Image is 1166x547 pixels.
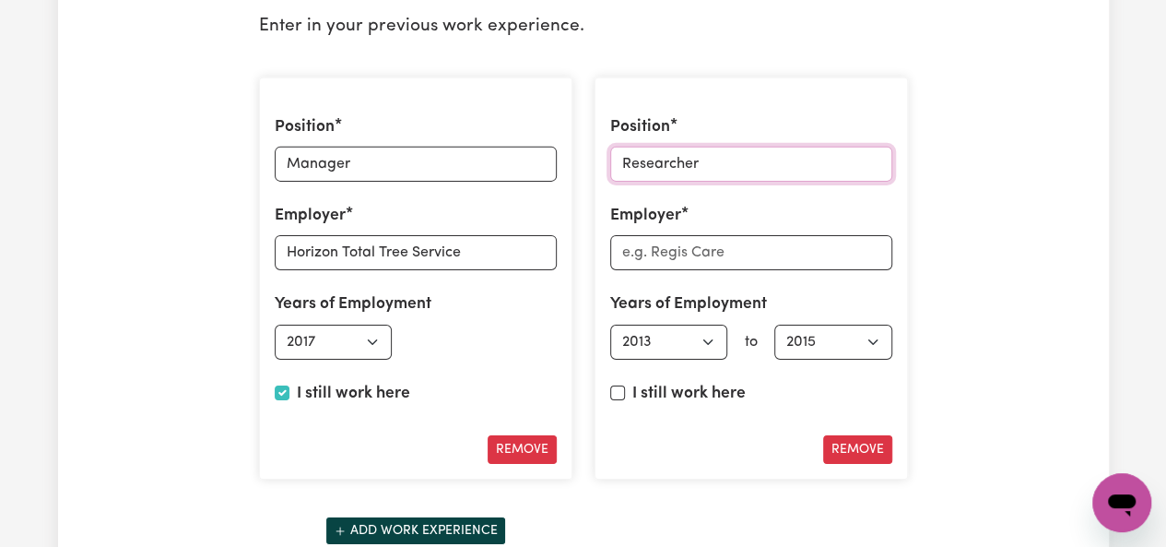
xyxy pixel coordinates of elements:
[259,14,908,41] p: Enter in your previous work experience.
[488,435,557,464] button: Remove
[632,382,746,406] label: I still work here
[610,292,767,316] label: Years of Employment
[610,147,892,182] input: e.g. AIN
[275,235,557,270] input: e.g. Regis Care
[610,235,892,270] input: e.g. Regis Care
[275,147,557,182] input: e.g. AIN
[823,435,892,464] button: Remove
[745,335,758,350] span: to
[275,115,335,139] label: Position
[297,382,410,406] label: I still work here
[1092,473,1151,532] iframe: Button to launch messaging window
[275,204,346,228] label: Employer
[325,517,506,545] button: Add another work experience
[610,204,681,228] label: Employer
[610,115,670,139] label: Position
[275,292,431,316] label: Years of Employment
